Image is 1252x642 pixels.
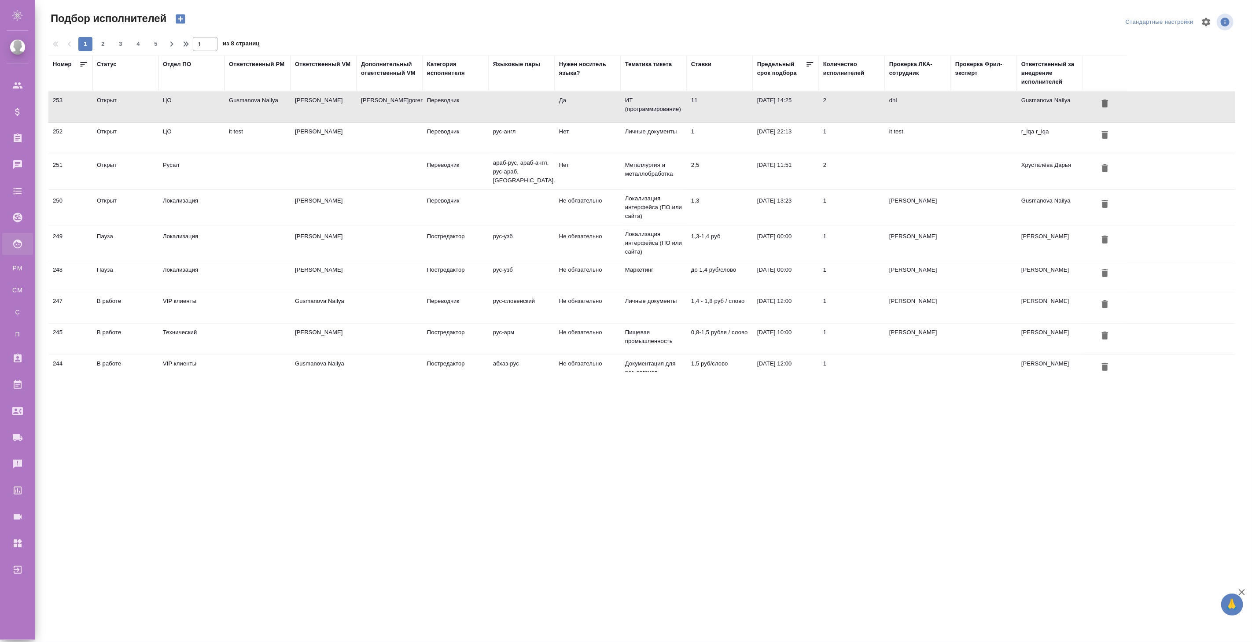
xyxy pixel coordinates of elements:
td: it test [225,123,291,154]
td: Постредактор [423,324,489,354]
td: Документация для рег. органов [621,355,687,386]
td: [PERSON_NAME] [1017,324,1083,354]
td: ИТ (программирование) [621,92,687,122]
td: [DATE] 00:00 [753,228,819,258]
p: рус-узб [493,232,550,241]
td: 1 [819,355,885,386]
td: Не обязательно [555,292,621,323]
div: split button [1123,15,1196,29]
td: 1 [819,261,885,292]
td: [PERSON_NAME] [291,123,357,154]
div: Статус [97,60,117,69]
td: до 1,4 руб/слово [687,261,753,292]
td: Переводчик [423,156,489,187]
p: рус-англ [493,127,550,136]
td: 1 [687,123,753,154]
td: Переводчик [423,123,489,154]
td: [PERSON_NAME] [1017,261,1083,292]
span: 4 [131,40,145,48]
td: 1 [819,324,885,354]
td: Gusmanova Nailya [225,92,291,122]
td: [PERSON_NAME] [885,192,951,223]
div: 245 [53,328,88,337]
td: [PERSON_NAME] [1017,355,1083,386]
div: 248 [53,266,88,274]
td: r_lqa r_lqa [1017,123,1083,154]
span: П [11,330,24,339]
td: Не обязательно [555,228,621,258]
td: Хрусталёва Дарья [1017,156,1083,187]
td: Переводчик [423,92,489,122]
p: рус-узб [493,266,550,274]
div: Пауза [97,266,154,274]
p: рус-словенский [493,297,550,306]
a: CM [7,281,29,299]
td: 1,5 руб/слово [687,355,753,386]
td: Gusmanova Nailya [291,292,357,323]
td: [DATE] 11:51 [753,156,819,187]
div: Пауза [97,232,154,241]
td: dhl [885,92,951,122]
td: Маркетинг [621,261,687,292]
td: 2 [819,156,885,187]
td: Постредактор [423,228,489,258]
div: Ответственный PM [229,60,284,69]
button: 2 [96,37,110,51]
button: Удалить [1097,297,1112,313]
button: Удалить [1097,96,1112,112]
td: [DATE] 13:23 [753,192,819,223]
td: 1 [819,192,885,223]
td: [DATE] 10:00 [753,324,819,354]
td: ЦО [158,92,225,122]
button: Удалить [1097,266,1112,282]
td: 1,4 - 1,8 руб / слово [687,292,753,323]
button: Удалить [1097,359,1112,376]
div: В работе [97,328,154,337]
td: 1,3-1,4 руб [687,228,753,258]
td: [DATE] 00:00 [753,261,819,292]
td: [DATE] 14:25 [753,92,819,122]
div: Количество исполнителей [823,60,880,77]
td: [PERSON_NAME] [1017,228,1083,258]
button: 🙏 [1221,594,1243,616]
td: Технический [158,324,225,354]
td: 1 [819,292,885,323]
div: Тематика тикета [625,60,672,69]
div: В работе [97,297,154,306]
div: 252 [53,127,88,136]
td: Локализация [158,228,225,258]
td: 0,8-1,5 рубля / слово [687,324,753,354]
span: Посмотреть информацию [1217,14,1235,30]
td: VIP клиенты [158,355,225,386]
button: Удалить [1097,232,1112,248]
div: Дополнительный ответственный VM [361,60,418,77]
button: Удалить [1097,196,1112,213]
div: Категория исполнителя [427,60,484,77]
td: Gusmanova Nailya [1017,92,1083,122]
td: [DATE] 22:13 [753,123,819,154]
td: Gusmanova Nailya [291,355,357,386]
td: [PERSON_NAME] [885,261,951,292]
td: Да [555,92,621,122]
div: Открыт [97,96,154,105]
p: араб-рус, араб-англ, рус-араб, [GEOGRAPHIC_DATA]... [493,159,550,185]
p: абхаз-рус [493,359,550,368]
td: Локализация интерфейса (ПО или сайта) [621,190,687,225]
td: Личные документы [621,292,687,323]
div: Предельный срок подбора [757,60,806,77]
td: 2 [819,92,885,122]
span: Подбор исполнителей [48,11,166,26]
td: it test [885,123,951,154]
td: [PERSON_NAME] [1017,292,1083,323]
div: Ставки [691,60,711,69]
div: 251 [53,161,88,170]
td: Не обязательно [555,192,621,223]
td: Металлургия и металлобработка [621,156,687,187]
td: Не обязательно [555,324,621,354]
span: 5 [149,40,163,48]
button: Создать [170,11,191,26]
div: Проверка ЛКА-сотрудник [889,60,946,77]
td: [PERSON_NAME] [885,228,951,258]
td: Нет [555,123,621,154]
td: Личные документы [621,123,687,154]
